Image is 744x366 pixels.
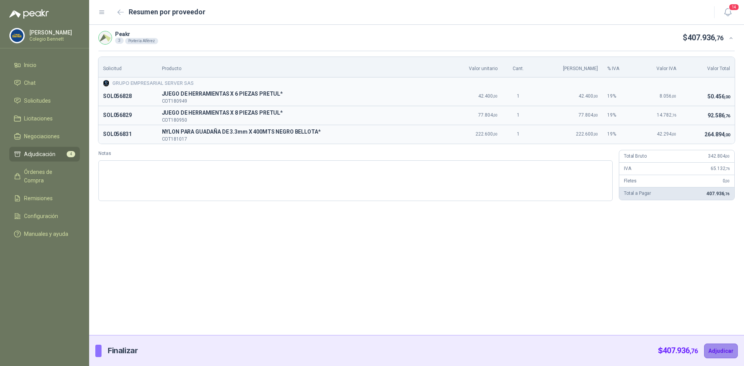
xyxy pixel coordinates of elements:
[9,147,80,162] a: Adjudicación4
[502,57,534,77] th: Cant.
[103,111,153,120] p: SOL056829
[9,93,80,108] a: Solicitudes
[162,108,439,118] p: J
[478,93,498,99] span: 42.400
[681,57,735,77] th: Valor Total
[690,347,698,355] span: ,76
[636,57,681,77] th: Valor IVA
[99,31,112,44] img: Company Logo
[658,345,698,357] p: $
[29,30,78,35] p: [PERSON_NAME]
[9,165,80,188] a: Órdenes de Compra
[706,191,730,196] span: 407.936
[103,80,730,87] div: GRUPO EMPRESARIAL SERVER SAS
[657,112,676,118] span: 14.782
[9,9,49,19] img: Logo peakr
[478,112,498,118] span: 77.804
[672,113,676,117] span: ,76
[493,132,498,136] span: ,00
[593,132,598,136] span: ,00
[708,153,730,159] span: 342.804
[24,61,36,69] span: Inicio
[624,153,646,160] p: Total Bruto
[475,131,498,137] span: 222.600
[162,89,439,99] span: JUEGO DE HERRAMIENTAS X 6 PIEZAS PRETUL*
[715,34,723,42] span: ,76
[103,92,153,101] p: SOL056828
[603,125,635,143] td: 19 %
[728,3,739,11] span: 14
[98,150,613,157] label: Notas
[711,166,730,171] span: 65.132
[24,150,55,158] span: Adjudicación
[624,165,631,172] p: IVA
[593,94,598,98] span: ,00
[24,96,51,105] span: Solicitudes
[9,111,80,126] a: Licitaciones
[657,131,676,137] span: 42.294
[683,32,723,44] p: $
[725,154,730,158] span: ,00
[603,106,635,125] td: 19 %
[162,137,439,141] p: COT181017
[672,132,676,136] span: ,00
[162,118,439,122] p: COT180950
[603,87,635,106] td: 19 %
[672,94,676,98] span: ,00
[9,227,80,241] a: Manuales y ayuda
[493,113,498,117] span: ,00
[723,178,730,184] span: 0
[24,168,72,185] span: Órdenes de Compra
[708,93,730,100] span: 50.456
[24,194,53,203] span: Remisiones
[9,129,80,144] a: Negociaciones
[576,131,598,137] span: 222.600
[502,106,534,125] td: 1
[162,99,439,103] p: COT180949
[724,192,730,196] span: ,76
[579,93,598,99] span: 42.400
[103,80,109,86] img: Company Logo
[708,112,730,119] span: 92.586
[129,7,205,17] h2: Resumen por proveedor
[724,95,730,100] span: ,00
[103,130,153,139] p: SOL056831
[704,344,738,358] button: Adjudicar
[534,57,603,77] th: [PERSON_NAME]
[502,87,534,106] td: 1
[162,127,439,137] p: N
[157,57,444,77] th: Producto
[663,346,698,355] span: 407.936
[725,179,730,183] span: ,00
[725,167,730,171] span: ,76
[603,57,635,77] th: % IVA
[721,5,735,19] button: 14
[24,230,68,238] span: Manuales y ayuda
[9,191,80,206] a: Remisiones
[660,93,676,99] span: 8.056
[24,114,53,123] span: Licitaciones
[724,132,730,137] span: ,00
[24,212,58,220] span: Configuración
[9,58,80,72] a: Inicio
[125,38,158,44] div: Portería Alférez
[443,57,502,77] th: Valor unitario
[24,79,36,87] span: Chat
[593,113,598,117] span: ,00
[24,132,60,141] span: Negociaciones
[115,31,158,37] p: Peakr
[162,127,439,137] span: NYLON PARA GUADAÑA DE 3.3mm X 400MTS NEGRO BELLOTA*
[624,177,637,185] p: Fletes
[579,112,598,118] span: 77.804
[687,33,723,42] span: 407.936
[9,76,80,90] a: Chat
[162,89,439,99] p: J
[724,113,730,119] span: ,76
[98,57,157,77] th: Solicitud
[624,190,651,197] p: Total a Pagar
[502,125,534,143] td: 1
[108,345,138,357] p: Finalizar
[162,108,439,118] span: JUEGO DE HERRAMIENTAS X 8 PIEZAS PRETUL*
[29,37,78,41] p: Colegio Bennett
[67,151,75,157] span: 4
